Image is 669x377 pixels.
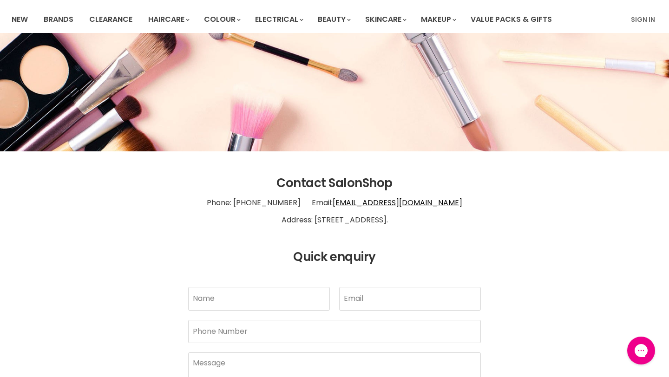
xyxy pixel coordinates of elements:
a: Haircare [141,10,195,29]
h2: Quick enquiry [12,250,657,264]
iframe: Gorgias live chat messenger [623,333,660,368]
a: [EMAIL_ADDRESS][DOMAIN_NAME] [333,197,462,208]
a: Clearance [82,10,139,29]
a: Colour [197,10,246,29]
a: New [5,10,35,29]
p: Phone: [PHONE_NUMBER] Email: Address: [STREET_ADDRESS]. [12,190,657,233]
a: Beauty [311,10,356,29]
a: Sign In [625,10,661,29]
a: Brands [37,10,80,29]
h2: Contact SalonShop [12,176,657,190]
a: Makeup [414,10,462,29]
a: Electrical [248,10,309,29]
a: Value Packs & Gifts [464,10,559,29]
a: Skincare [358,10,412,29]
ul: Main menu [5,6,592,33]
